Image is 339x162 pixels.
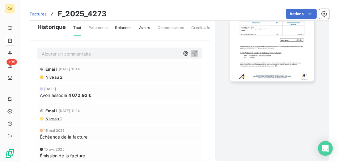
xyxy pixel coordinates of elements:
[44,87,56,91] span: [DATE]
[45,116,61,121] span: Niveau 1
[44,129,65,132] span: 15 mai 2025
[6,59,17,65] span: +99
[45,75,62,80] span: Niveau 2
[40,152,85,159] span: Émission de la facture
[158,25,184,35] span: Commentaires
[44,147,65,151] span: 15 avr. 2025
[191,25,210,35] span: Creditsafe
[318,141,333,156] div: Open Intercom Messenger
[45,67,57,72] span: Email
[68,92,92,98] span: 4 072,92 €
[30,11,47,16] span: Factures
[30,11,47,17] a: Factures
[40,134,87,140] span: Échéance de la facture
[74,25,82,36] span: Tout
[139,25,150,35] span: Avoirs
[89,25,108,35] span: Paiements
[45,108,57,113] span: Email
[115,25,131,35] span: Relances
[40,92,67,98] span: Avoir associé
[59,109,80,113] span: [DATE] 11:24
[59,67,80,71] span: [DATE] 11:44
[5,148,15,158] img: Logo LeanPay
[58,8,107,19] h3: F_2025_4273
[5,4,15,14] div: CA
[286,9,317,19] button: Actions
[37,23,66,31] span: Historique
